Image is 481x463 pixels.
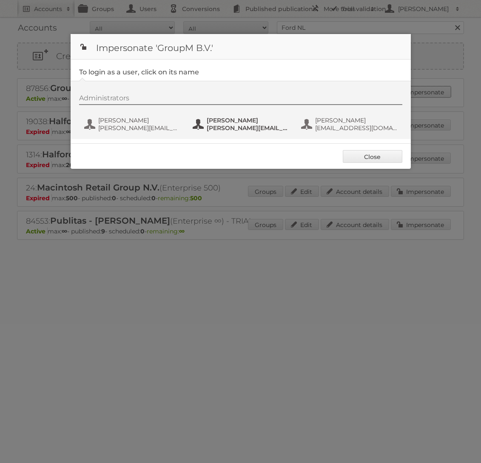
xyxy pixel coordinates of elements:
span: [PERSON_NAME][EMAIL_ADDRESS][DOMAIN_NAME] [207,124,289,132]
h1: Impersonate 'GroupM B.V.' [71,34,411,60]
button: [PERSON_NAME] [PERSON_NAME][EMAIL_ADDRESS][DOMAIN_NAME] [192,116,292,133]
button: [PERSON_NAME] [PERSON_NAME][EMAIL_ADDRESS][DOMAIN_NAME] [83,116,183,133]
button: [PERSON_NAME] [EMAIL_ADDRESS][DOMAIN_NAME] [300,116,400,133]
legend: To login as a user, click on its name [79,68,199,76]
span: [PERSON_NAME] [98,116,181,124]
span: [PERSON_NAME] [207,116,289,124]
span: [PERSON_NAME][EMAIL_ADDRESS][DOMAIN_NAME] [98,124,181,132]
div: Administrators [79,94,402,105]
span: [EMAIL_ADDRESS][DOMAIN_NAME] [315,124,398,132]
a: Close [343,150,402,163]
span: [PERSON_NAME] [315,116,398,124]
